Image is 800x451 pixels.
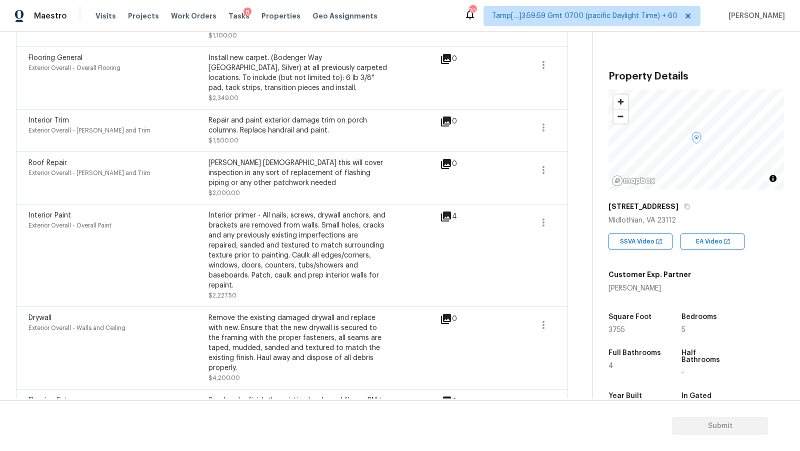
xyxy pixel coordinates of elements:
span: EA Video [696,236,726,246]
div: 0 [440,395,489,407]
span: Exterior Overall - Overall Flooring [28,65,120,71]
div: Interior primer - All nails, screws, drywall anchors, and brackets are removed from walls. Small ... [208,210,388,290]
span: Geo Assignments [312,11,377,21]
span: Visits [95,11,116,21]
div: 0 [440,158,489,170]
canvas: Map [608,89,784,189]
div: Sand and refinish the existing hardwood floors. PM to confirm color/sheen. [208,395,388,415]
div: Remove the existing damaged drywall and replace with new. Ensure that the new drywall is secured ... [208,313,388,373]
span: Projects [128,11,159,21]
span: $1,100.00 [208,32,237,38]
span: Interior Paint [28,212,71,219]
div: 0 [440,115,489,127]
div: 8 [243,7,251,17]
span: $1,500.00 [208,137,238,143]
span: Drywall [28,314,51,321]
h5: In Gated Community [681,392,735,406]
div: 0 [440,53,489,65]
span: 5 [681,326,685,333]
span: Tasks [228,12,249,19]
span: Exterior Overall - [PERSON_NAME] and Trim [28,170,150,176]
div: Map marker [691,132,701,147]
div: Repair and paint exterior damage trim on porch columns. Replace handrail and paint. [208,115,388,135]
div: Midlothian, VA 23112 [608,215,784,225]
span: $4,200.00 [208,375,240,381]
img: Open In New Icon [655,238,662,245]
h5: [STREET_ADDRESS] [608,201,678,211]
span: Flooring General [28,54,82,61]
div: 0 [440,313,489,325]
span: Exterior Overall - Walls and Ceiling [28,325,125,331]
span: $2,000.00 [208,190,240,196]
h5: Half Bathrooms [681,349,735,363]
button: Copy Address [682,202,691,211]
button: Zoom in [613,94,628,109]
span: Interior Trim [28,117,69,124]
span: Toggle attribution [770,173,776,184]
div: [PERSON_NAME] [608,283,691,293]
div: 4 [440,210,489,222]
h3: Property Details [608,71,784,81]
span: Exterior Overall - [PERSON_NAME] and Trim [28,127,150,133]
button: Toggle attribution [767,172,779,184]
div: Install new carpet. (Bodenger Way [GEOGRAPHIC_DATA], Silver) at all previously carpeted locations... [208,53,388,93]
span: Properties [261,11,300,21]
div: EA Video [680,233,744,249]
span: 4 [608,362,613,369]
span: $2,349.00 [208,95,238,101]
h5: Full Bathrooms [608,349,661,356]
span: Work Orders [171,11,216,21]
button: Zoom out [613,109,628,123]
h5: Bedrooms [681,313,717,320]
div: [PERSON_NAME] [DEMOGRAPHIC_DATA] this will cover inspection in any sort of replacement of flashin... [208,158,388,188]
span: Maestro [34,11,67,21]
span: $2,227.50 [208,292,236,298]
h5: Year Built [608,392,642,399]
span: Exterior Overall - Overall Paint [28,222,111,228]
span: SSVA Video [620,236,658,246]
span: Roof Repair [28,159,67,166]
a: Mapbox homepage [611,175,655,186]
div: SSVA Video [608,233,672,249]
span: [PERSON_NAME] [724,11,785,21]
h5: Square Foot [608,313,651,320]
img: Open In New Icon [723,238,730,245]
h5: Customer Exp. Partner [608,269,691,279]
span: 3755 [608,326,625,333]
div: 707 [469,6,476,16]
span: Tamp[…]3:59:59 Gmt 0700 (pacific Daylight Time) + 60 [492,11,677,21]
span: Flooring Extras [28,397,77,404]
span: - [681,369,684,376]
